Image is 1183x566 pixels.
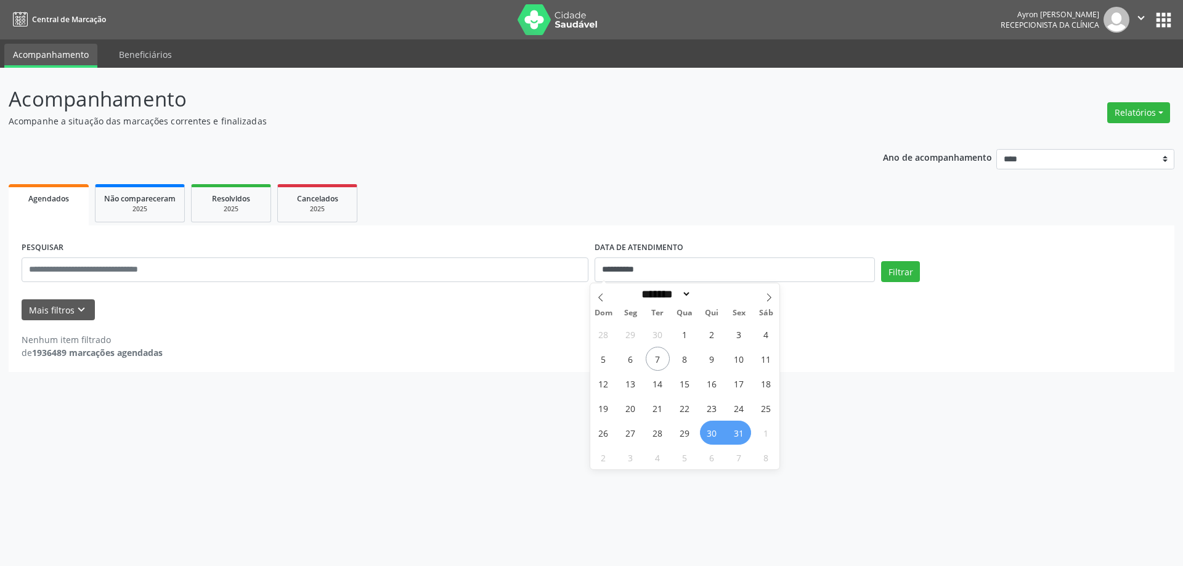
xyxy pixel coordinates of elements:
button: Filtrar [881,261,920,282]
label: PESQUISAR [22,238,63,257]
span: Outubro 16, 2025 [700,371,724,395]
span: Qui [698,309,725,317]
button: Relatórios [1107,102,1170,123]
span: Outubro 17, 2025 [727,371,751,395]
p: Ano de acompanhamento [883,149,992,164]
span: Outubro 4, 2025 [754,322,778,346]
select: Month [638,288,692,301]
span: Outubro 24, 2025 [727,396,751,420]
button: Mais filtroskeyboard_arrow_down [22,299,95,321]
span: Novembro 5, 2025 [673,445,697,469]
span: Outubro 15, 2025 [673,371,697,395]
span: Outubro 9, 2025 [700,347,724,371]
span: Outubro 23, 2025 [700,396,724,420]
a: Central de Marcação [9,9,106,30]
span: Dom [590,309,617,317]
span: Outubro 28, 2025 [646,421,670,445]
img: img [1104,7,1129,33]
div: 2025 [104,204,176,214]
span: Outubro 6, 2025 [619,347,643,371]
span: Outubro 21, 2025 [646,396,670,420]
span: Outubro 22, 2025 [673,396,697,420]
span: Sáb [752,309,779,317]
span: Outubro 2, 2025 [700,322,724,346]
span: Novembro 7, 2025 [727,445,751,469]
span: Outubro 1, 2025 [673,322,697,346]
span: Novembro 6, 2025 [700,445,724,469]
span: Resolvidos [212,193,250,204]
span: Central de Marcação [32,14,106,25]
p: Acompanhamento [9,84,824,115]
span: Novembro 2, 2025 [591,445,616,469]
span: Novembro 4, 2025 [646,445,670,469]
span: Setembro 28, 2025 [591,322,616,346]
p: Acompanhe a situação das marcações correntes e finalizadas [9,115,824,127]
span: Sex [725,309,752,317]
i: keyboard_arrow_down [75,303,88,317]
a: Acompanhamento [4,44,97,68]
span: Outubro 31, 2025 [727,421,751,445]
span: Não compareceram [104,193,176,204]
div: de [22,346,163,359]
span: Outubro 20, 2025 [619,396,643,420]
span: Ter [644,309,671,317]
span: Outubro 27, 2025 [619,421,643,445]
span: Cancelados [297,193,338,204]
span: Qua [671,309,698,317]
button: apps [1153,9,1174,31]
button:  [1129,7,1153,33]
span: Outubro 14, 2025 [646,371,670,395]
span: Novembro 1, 2025 [754,421,778,445]
div: Nenhum item filtrado [22,333,163,346]
span: Seg [617,309,644,317]
span: Outubro 25, 2025 [754,396,778,420]
span: Outubro 7, 2025 [646,347,670,371]
div: Ayron [PERSON_NAME] [1001,9,1099,20]
span: Outubro 8, 2025 [673,347,697,371]
div: 2025 [287,204,348,214]
span: Outubro 5, 2025 [591,347,616,371]
span: Outubro 30, 2025 [700,421,724,445]
span: Setembro 30, 2025 [646,322,670,346]
input: Year [691,288,732,301]
span: Setembro 29, 2025 [619,322,643,346]
span: Novembro 3, 2025 [619,445,643,469]
span: Recepcionista da clínica [1001,20,1099,30]
i:  [1134,11,1148,25]
span: Outubro 26, 2025 [591,421,616,445]
strong: 1936489 marcações agendadas [32,347,163,358]
div: 2025 [200,204,262,214]
span: Outubro 10, 2025 [727,347,751,371]
span: Novembro 8, 2025 [754,445,778,469]
span: Outubro 29, 2025 [673,421,697,445]
span: Outubro 13, 2025 [619,371,643,395]
a: Beneficiários [110,44,181,65]
label: DATA DE ATENDIMENTO [595,238,683,257]
span: Outubro 3, 2025 [727,322,751,346]
span: Outubro 19, 2025 [591,396,616,420]
span: Agendados [28,193,69,204]
span: Outubro 12, 2025 [591,371,616,395]
span: Outubro 18, 2025 [754,371,778,395]
span: Outubro 11, 2025 [754,347,778,371]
